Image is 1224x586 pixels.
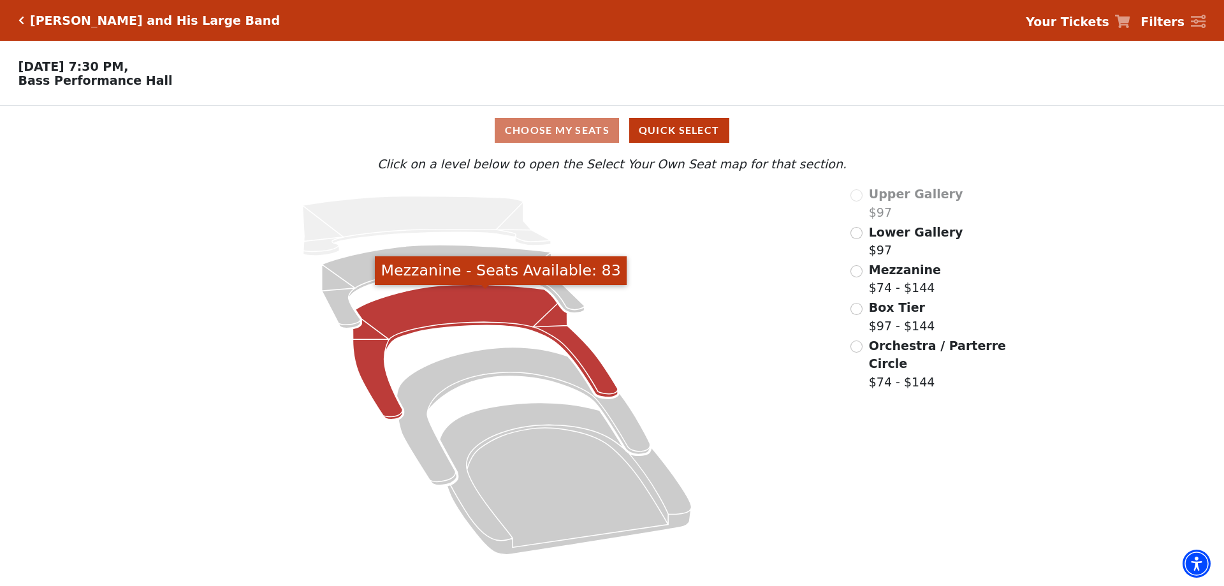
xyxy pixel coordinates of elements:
span: Orchestra / Parterre Circle [869,339,1006,371]
strong: Filters [1140,15,1184,29]
label: $74 - $144 [869,337,1008,392]
label: $97 [869,185,963,221]
path: Orchestra / Parterre Circle - Seats Available: 24 [440,403,692,555]
span: Lower Gallery [869,225,963,239]
path: Lower Gallery - Seats Available: 241 [322,245,585,328]
span: Upper Gallery [869,187,963,201]
p: Click on a level below to open the Select Your Own Seat map for that section. [162,155,1062,173]
a: Click here to go back to filters [18,16,24,25]
input: Mezzanine$74 - $144 [850,265,863,277]
div: Mezzanine - Seats Available: 83 [375,256,627,285]
button: Quick Select [629,118,729,143]
a: Your Tickets [1026,13,1130,31]
label: $97 [869,223,963,260]
input: Orchestra / Parterre Circle$74 - $144 [850,341,863,353]
label: $97 - $144 [869,298,935,335]
div: Accessibility Menu [1183,550,1211,578]
strong: Your Tickets [1026,15,1109,29]
label: $74 - $144 [869,261,941,297]
input: Box Tier$97 - $144 [850,303,863,315]
span: Box Tier [869,300,925,314]
h5: [PERSON_NAME] and His Large Band [30,13,280,28]
path: Upper Gallery - Seats Available: 0 [303,196,551,256]
span: Mezzanine [869,263,941,277]
input: Lower Gallery$97 [850,227,863,239]
a: Filters [1140,13,1206,31]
